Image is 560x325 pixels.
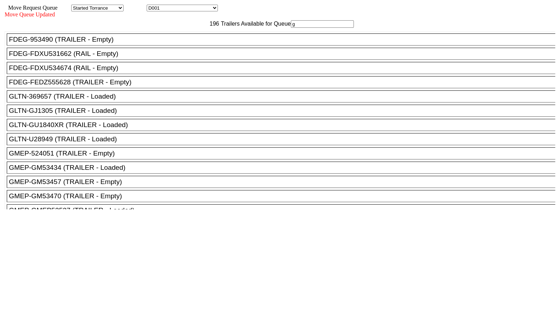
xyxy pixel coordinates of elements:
input: Filter Available Trailers [291,20,354,28]
div: GLTN-U28949 (TRAILER - Loaded) [9,135,560,143]
div: GMEP-GMEP53537 (TRAILER - Loaded) [9,206,560,214]
div: GMEP-GM53457 (TRAILER - Empty) [9,178,560,186]
span: Move Queue Updated [5,11,55,17]
div: FDEG-953490 (TRAILER - Empty) [9,36,560,43]
span: Trailers Available for Queue [219,21,291,27]
div: GMEP-GM53434 (TRAILER - Loaded) [9,164,560,172]
div: GMEP-GM53470 (TRAILER - Empty) [9,192,560,200]
div: GMEP-524051 (TRAILER - Empty) [9,150,560,157]
div: GLTN-369657 (TRAILER - Loaded) [9,93,560,100]
span: Area [59,5,70,11]
span: Move Request Queue [5,5,58,11]
span: 196 [206,21,219,27]
div: FDEG-FEDZ555628 (TRAILER - Empty) [9,78,560,86]
div: GLTN-GJ1305 (TRAILER - Loaded) [9,107,560,115]
div: FDEG-FDXU531662 (RAIL - Empty) [9,50,560,58]
div: GLTN-GU1840XR (TRAILER - Loaded) [9,121,560,129]
span: Location [125,5,145,11]
div: FDEG-FDXU534674 (RAIL - Empty) [9,64,560,72]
